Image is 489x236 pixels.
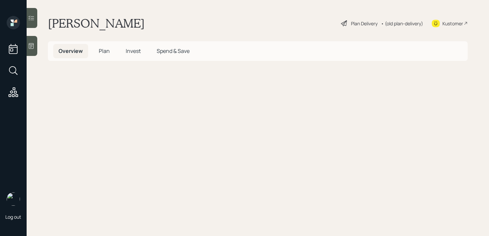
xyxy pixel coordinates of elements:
img: retirable_logo.png [7,192,20,206]
span: Plan [99,47,110,55]
h1: [PERSON_NAME] [48,16,145,31]
div: Plan Delivery [351,20,378,27]
div: Log out [5,214,21,220]
div: Kustomer [442,20,463,27]
div: • (old plan-delivery) [381,20,423,27]
span: Overview [59,47,83,55]
span: Spend & Save [157,47,190,55]
span: Invest [126,47,141,55]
